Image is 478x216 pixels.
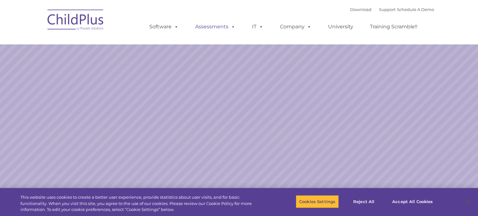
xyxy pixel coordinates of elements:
a: IT [246,20,270,33]
a: Support [379,7,396,12]
div: This website uses cookies to create a better user experience, provide statistics about user visit... [20,194,263,213]
a: Training Scramble!! [364,20,424,33]
img: ChildPlus by Procare Solutions [44,5,107,37]
button: Accept All Cookies [389,195,436,208]
font: | [350,7,434,12]
button: Cookies Settings [296,195,339,208]
a: Schedule A Demo [397,7,434,12]
button: Close [461,195,475,208]
a: Software [143,20,185,33]
a: Download [350,7,371,12]
a: University [322,20,360,33]
a: Company [274,20,318,33]
a: Assessments [189,20,242,33]
button: Reject All [344,195,383,208]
